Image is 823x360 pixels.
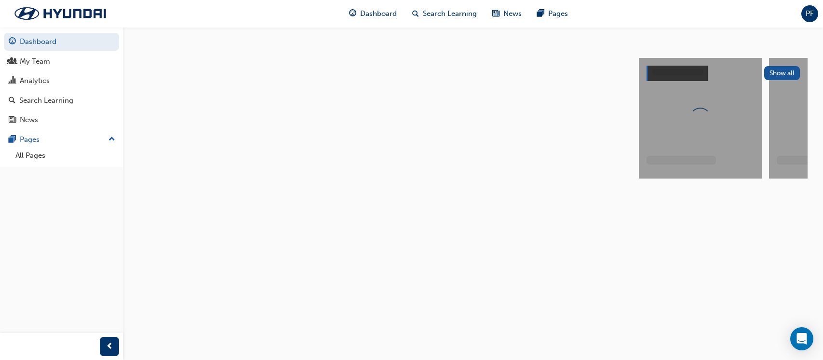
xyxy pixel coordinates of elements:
a: Analytics [4,72,119,90]
a: news-iconNews [485,4,529,24]
span: search-icon [9,97,15,105]
button: Pages [4,131,119,149]
span: up-icon [108,133,115,146]
span: Search Learning [423,8,477,19]
a: Show all [647,66,800,81]
div: News [20,114,38,125]
a: Search Learning [4,92,119,110]
a: pages-iconPages [529,4,576,24]
span: pages-icon [537,8,544,20]
a: News [4,111,119,129]
span: search-icon [412,8,419,20]
button: DashboardMy TeamAnalyticsSearch LearningNews [4,31,119,131]
a: All Pages [12,148,119,163]
div: My Team [20,56,50,67]
div: Pages [20,134,40,145]
span: guage-icon [349,8,356,20]
a: Dashboard [4,33,119,51]
span: Pages [548,8,568,19]
span: news-icon [492,8,499,20]
div: Analytics [20,75,50,86]
a: My Team [4,53,119,70]
span: guage-icon [9,38,16,46]
span: PF [806,8,814,19]
div: Search Learning [19,95,73,106]
span: pages-icon [9,136,16,144]
img: Trak [5,3,116,24]
button: PF [801,5,818,22]
span: Dashboard [360,8,397,19]
span: News [503,8,522,19]
span: news-icon [9,116,16,125]
span: people-icon [9,57,16,66]
span: chart-icon [9,77,16,85]
div: Open Intercom Messenger [790,327,813,350]
span: prev-icon [106,341,113,353]
button: Show all [764,66,800,80]
a: guage-iconDashboard [341,4,405,24]
a: search-iconSearch Learning [405,4,485,24]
